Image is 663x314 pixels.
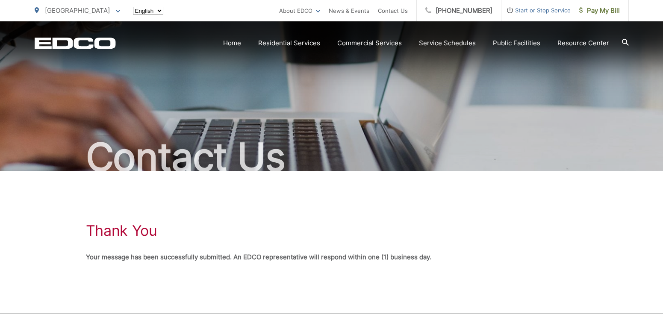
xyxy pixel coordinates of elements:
select: Select a language [133,7,163,15]
strong: Your message has been successfully submitted. An EDCO representative will respond within one (1) ... [86,253,431,261]
a: Commercial Services [337,38,402,48]
a: Service Schedules [419,38,476,48]
a: EDCD logo. Return to the homepage. [35,37,116,49]
a: About EDCO [279,6,320,16]
a: Resource Center [557,38,609,48]
span: Pay My Bill [579,6,620,16]
a: Contact Us [378,6,408,16]
a: Home [223,38,241,48]
h2: Contact Us [35,136,629,179]
h1: Thank You [86,222,157,239]
a: News & Events [329,6,369,16]
a: Residential Services [258,38,320,48]
span: [GEOGRAPHIC_DATA] [45,6,110,15]
a: Public Facilities [493,38,540,48]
